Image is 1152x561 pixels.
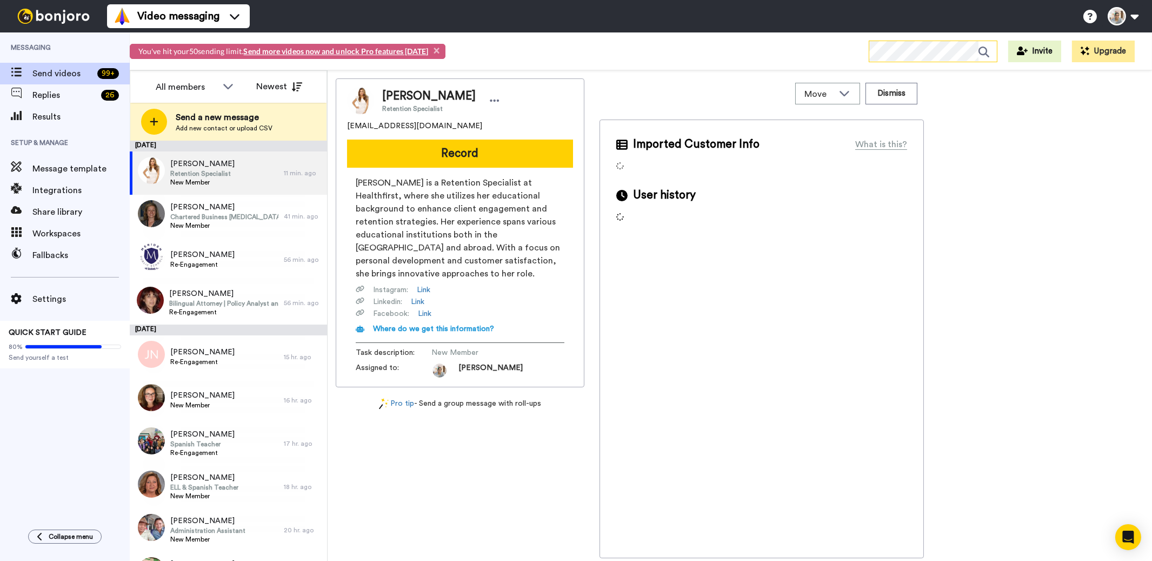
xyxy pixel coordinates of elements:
[156,81,217,94] div: All members
[411,296,424,307] a: Link
[170,429,235,440] span: [PERSON_NAME]
[138,427,165,454] img: de04edda-da92-4bee-9317-645d0c588b62.jpg
[633,187,696,203] span: User history
[170,213,278,221] span: Chartered Business [MEDICAL_DATA]
[431,362,448,379] img: 2eb47e6d-5bfb-459a-9623-94bdce31e528-1751232609.jpg
[284,483,322,491] div: 18 hr. ago
[97,68,119,79] div: 99 +
[170,249,235,260] span: [PERSON_NAME]
[170,492,238,500] span: New Member
[170,448,235,457] span: Re-Engagement
[284,396,322,405] div: 16 hr. ago
[49,532,93,541] span: Collapse menu
[248,76,310,97] button: Newest
[170,483,238,492] span: ELL & Spanish Teacher
[9,329,86,336] span: QUICK START GUIDE
[32,162,130,175] span: Message template
[170,472,238,483] span: [PERSON_NAME]
[170,347,235,358] span: [PERSON_NAME]
[1008,41,1061,62] button: Invite
[32,184,130,197] span: Integrations
[855,138,907,151] div: What is this?
[284,439,322,448] div: 17 hr. ago
[379,398,389,410] img: magic-wand.svg
[138,243,165,270] img: 85fb42aa-b7bc-46b6-9038-f6f14875ee8c.jpg
[130,141,327,151] div: [DATE]
[170,202,278,213] span: [PERSON_NAME]
[373,296,402,307] span: Linkedin :
[347,87,374,114] img: Image of Elisabeth Perez
[169,288,278,299] span: [PERSON_NAME]
[101,90,119,101] div: 26
[138,341,165,368] img: jn.png
[1115,524,1141,550] div: Open Intercom Messenger
[284,169,322,177] div: 11 min. ago
[170,390,235,401] span: [PERSON_NAME]
[170,178,235,187] span: New Member
[32,293,130,306] span: Settings
[169,308,278,316] span: Re-Engagement
[138,514,165,541] img: be376719-dd3d-4d25-aa81-9547083c5a50.jpg
[138,200,165,227] img: 6e127a3b-2004-4797-aeee-7beb49fda740.jpg
[170,221,278,230] span: New Member
[284,255,322,264] div: 56 min. ago
[170,440,235,448] span: Spanish Teacher
[170,516,245,526] span: [PERSON_NAME]
[9,353,121,362] span: Send yourself a test
[356,176,564,280] span: [PERSON_NAME] is a Retention Specialist at Healthfirst, where she utilizes her educational backgr...
[169,299,278,308] span: Bilingual Attorney | Policy Analyst and Faculty Member
[336,398,584,410] div: - Send a group message with roll-ups
[9,342,23,351] span: 80%
[418,308,431,319] a: Link
[865,83,917,104] button: Dismiss
[32,249,130,262] span: Fallbacks
[379,398,415,410] a: Pro tip
[347,140,573,168] button: Record
[170,535,245,544] span: New Member
[431,347,534,358] span: New Member
[373,285,408,295] span: Instagram :
[32,227,130,240] span: Workspaces
[170,526,245,535] span: Administration Assistant
[633,136,760,153] span: Imported Customer Info
[170,159,235,169] span: [PERSON_NAME]
[138,157,165,184] img: abd9f115-bc30-416f-b4ab-022452e836dc.jpg
[176,124,272,133] span: Add new contact or upload CSV
[137,9,219,24] span: Video messaging
[32,67,93,80] span: Send videos
[284,212,322,221] div: 41 min. ago
[176,111,272,124] span: Send a new message
[32,89,97,102] span: Replies
[28,530,102,544] button: Collapse menu
[434,45,440,56] span: ×
[356,347,431,358] span: Task description :
[373,325,494,333] span: Where do we get this information?
[170,260,235,269] span: Re-Engagement
[32,206,130,219] span: Share library
[244,47,429,56] a: Send more videos now and unlock Pro features [DATE]
[284,353,322,361] div: 15 hr. ago
[382,104,476,113] span: Retention Specialist
[138,384,165,411] img: 332238ee-bfe4-440e-a79e-0080529b1f61.jpg
[1072,41,1135,62] button: Upgrade
[137,287,164,314] img: 0a5ebcef-9a8e-4fbc-9fcb-d94a77eb53a2.jpg
[170,358,235,366] span: Re-Engagement
[284,526,322,534] div: 20 hr. ago
[458,362,523,379] span: [PERSON_NAME]
[170,169,235,178] span: Retention Specialist
[373,308,409,319] span: Facebook :
[170,401,235,410] span: New Member
[417,285,430,295] a: Link
[32,110,130,123] span: Results
[284,299,322,307] div: 56 min. ago
[347,121,482,131] span: [EMAIL_ADDRESS][DOMAIN_NAME]
[130,325,327,335] div: [DATE]
[382,88,476,104] span: [PERSON_NAME]
[138,471,165,498] img: fb09e974-8934-4649-ba1b-7c774ec9005e.jpg
[356,362,431,379] span: Assigned to:
[114,8,131,25] img: vm-color.svg
[13,9,94,24] img: bj-logo-header-white.svg
[434,45,440,56] button: Close
[138,47,429,56] span: You've hit your 50 sending limit.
